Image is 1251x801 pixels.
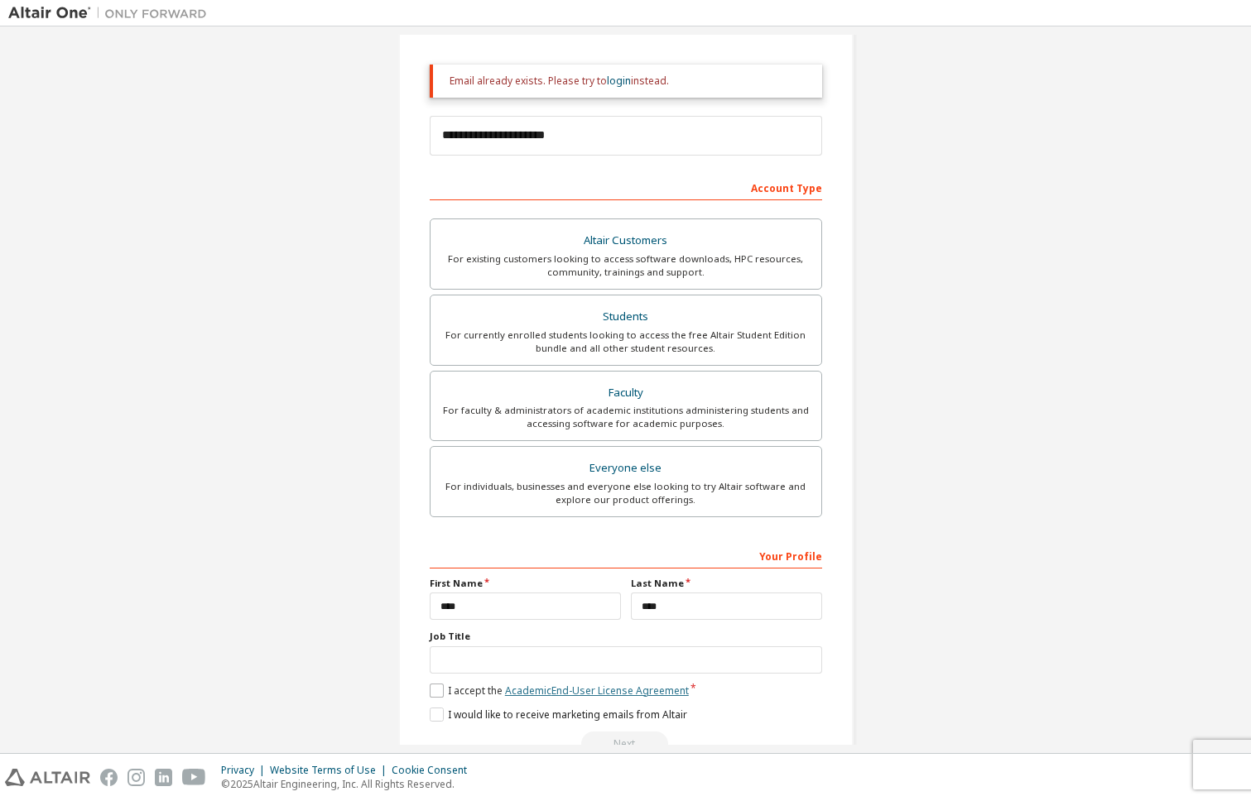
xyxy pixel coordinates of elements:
img: instagram.svg [128,769,145,786]
div: Faculty [440,381,811,405]
div: Privacy [221,764,270,777]
a: Academic End-User License Agreement [505,683,689,698]
div: Email already exists [430,731,822,756]
div: For currently enrolled students looking to access the free Altair Student Edition bundle and all ... [440,329,811,355]
a: login [607,74,631,88]
img: Altair One [8,5,215,22]
div: Email already exists. Please try to instead. [450,74,809,88]
div: Website Terms of Use [270,764,392,777]
div: Account Type [430,174,822,200]
label: First Name [430,577,621,590]
label: I accept the [430,683,689,698]
img: facebook.svg [100,769,118,786]
label: I would like to receive marketing emails from Altair [430,707,687,722]
div: Altair Customers [440,229,811,252]
div: Your Profile [430,542,822,568]
div: Cookie Consent [392,764,477,777]
div: For individuals, businesses and everyone else looking to try Altair software and explore our prod... [440,480,811,506]
img: altair_logo.svg [5,769,90,786]
img: youtube.svg [182,769,206,786]
div: For faculty & administrators of academic institutions administering students and accessing softwa... [440,404,811,430]
div: Students [440,305,811,329]
img: linkedin.svg [155,769,172,786]
div: For existing customers looking to access software downloads, HPC resources, community, trainings ... [440,252,811,279]
p: © 2025 Altair Engineering, Inc. All Rights Reserved. [221,777,477,791]
label: Job Title [430,630,822,643]
label: Last Name [631,577,822,590]
div: Everyone else [440,457,811,480]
